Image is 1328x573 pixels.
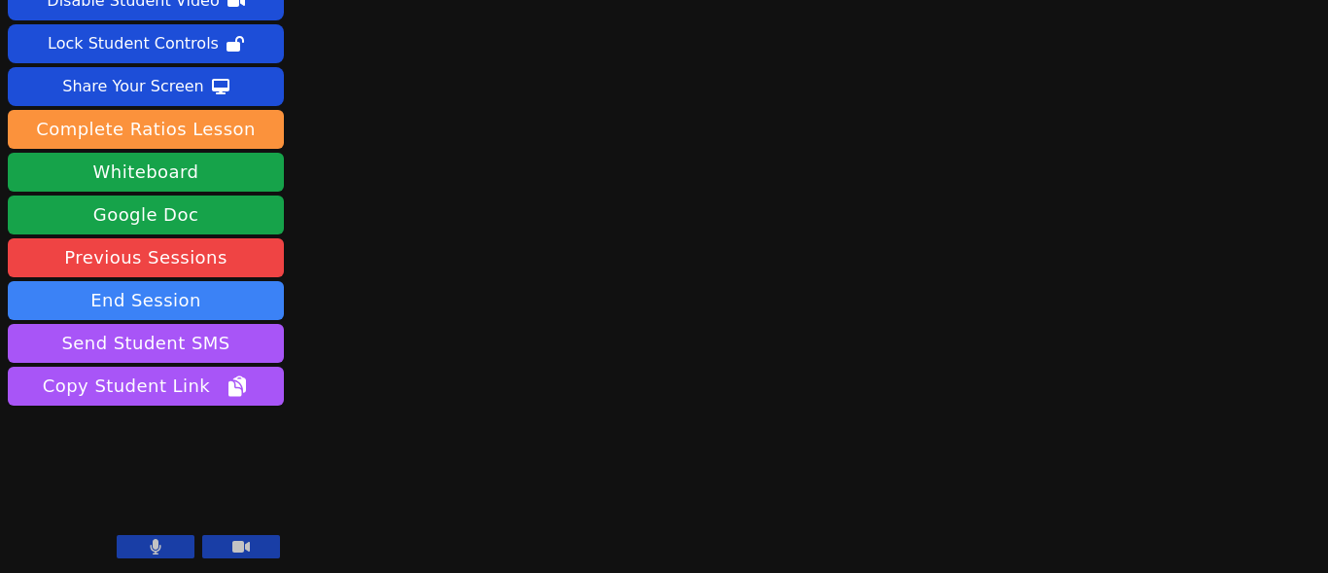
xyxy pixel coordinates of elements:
div: Lock Student Controls [48,28,219,59]
div: Share Your Screen [62,71,204,102]
button: Copy Student Link [8,367,284,406]
button: Lock Student Controls [8,24,284,63]
button: Send Student SMS [8,324,284,363]
button: Complete Ratios Lesson [8,110,284,149]
button: End Session [8,281,284,320]
span: Copy Student Link [43,373,249,400]
a: Previous Sessions [8,238,284,277]
a: Google Doc [8,196,284,234]
button: Share Your Screen [8,67,284,106]
button: Whiteboard [8,153,284,192]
